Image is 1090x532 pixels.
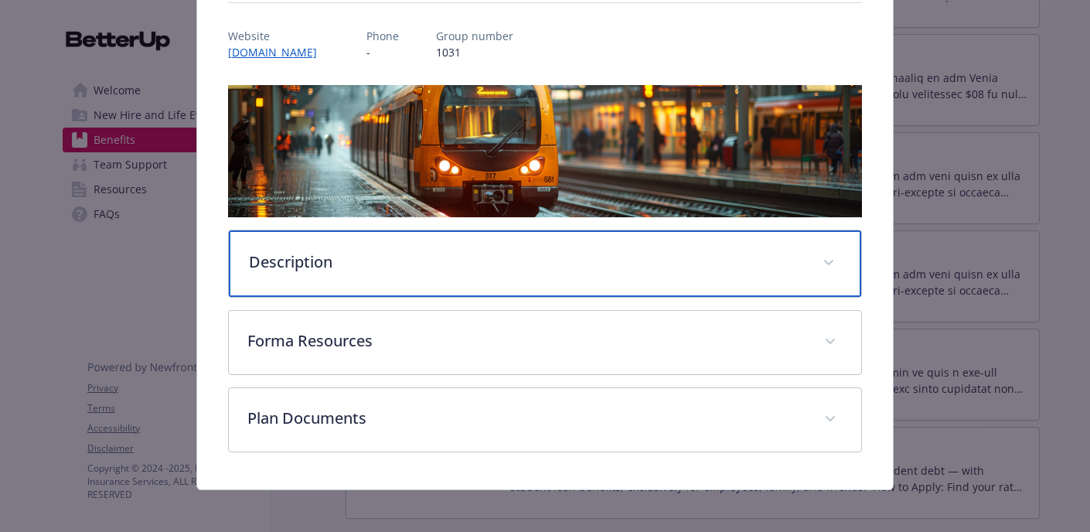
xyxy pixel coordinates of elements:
[436,28,513,44] p: Group number
[228,85,862,217] img: banner
[366,44,399,60] p: -
[249,251,804,274] p: Description
[228,45,329,60] a: [DOMAIN_NAME]
[229,230,861,297] div: Description
[247,407,806,430] p: Plan Documents
[229,388,861,452] div: Plan Documents
[366,28,399,44] p: Phone
[229,311,861,374] div: Forma Resources
[247,329,806,353] p: Forma Resources
[228,28,329,44] p: Website
[436,44,513,60] p: 1031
